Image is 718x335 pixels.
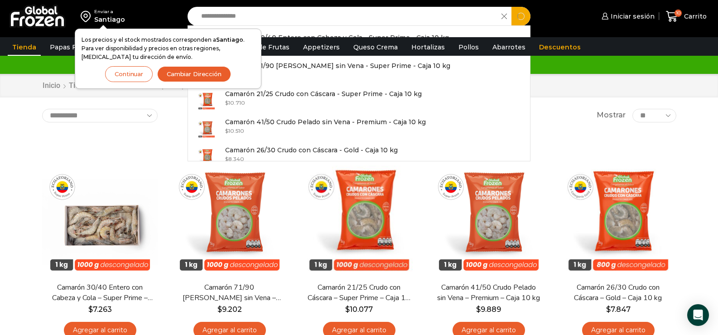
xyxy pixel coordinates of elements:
div: Open Intercom Messenger [687,304,709,326]
a: Queso Crema [349,39,402,56]
span: Iniciar sesión [608,12,655,21]
strong: Santiago [216,36,243,43]
a: Abarrotes [488,39,530,56]
bdi: 10.710 [225,99,245,106]
a: Iniciar sesión [599,7,655,25]
bdi: 7.847 [606,305,631,314]
button: Search button [511,7,530,26]
a: Camarón 26/30 Crudo con Cáscara – Gold – Caja 10 kg [566,282,670,303]
img: address-field-icon.svg [81,9,94,24]
span: $ [225,155,228,162]
select: Pedido de la tienda [42,109,158,122]
span: $ [606,305,611,314]
bdi: 7.263 [88,305,112,314]
nav: Breadcrumb [42,81,241,91]
a: Camarón 26/30 Crudo con Cáscara - Gold - Caja 10 kg $8.340 [188,143,530,171]
span: $ [476,305,481,314]
a: Inicio [42,81,61,91]
p: Camarón 71/90 [PERSON_NAME] sin Vena - Super Prime - Caja 10 kg [225,61,450,71]
span: $ [88,305,93,314]
span: 10 [675,10,682,17]
p: Camarón 26/30 Crudo con Cáscara - Gold - Caja 10 kg [225,145,398,155]
a: Hortalizas [407,39,449,56]
a: Appetizers [299,39,344,56]
a: Camarón 21/25 Crudo con Cáscara - Super Prime - Caja 10 kg $10.710 [188,87,530,115]
span: $ [217,305,222,314]
a: Papas Fritas [45,39,96,56]
a: Camarón 30/40 Entero con Cabeza y Cola – Super Prime – Caja 10 kg [48,282,152,303]
p: Camarón 21/25 Crudo con Cáscara - Super Prime - Caja 10 kg [225,89,422,99]
div: Santiago [94,15,125,24]
bdi: 10.077 [345,305,373,314]
a: Camarón 30/40 Entero con Cabeza y Cola - Super Prime - Caja 10 kg $7.720 [188,30,530,58]
bdi: 8.340 [225,155,244,162]
span: $ [225,99,228,106]
span: $ [225,127,228,134]
bdi: 9.202 [217,305,242,314]
a: 10 Carrito [664,6,709,27]
p: Camarón 30/40 Entero con Cabeza y Cola - Super Prime - Caja 10 kg [225,33,449,43]
a: Camarón 71/90 [PERSON_NAME] sin Vena – Super Prime – Caja 10 kg [177,282,281,303]
a: Camarón 71/90 [PERSON_NAME] sin Vena - Super Prime - Caja 10 kg $9.780 [188,58,530,87]
a: Descuentos [535,39,585,56]
bdi: 10.510 [225,127,244,134]
span: $ [345,305,350,314]
span: Carrito [682,12,707,21]
a: Tienda [68,81,92,91]
p: Los precios y el stock mostrados corresponden a . Para ver disponibilidad y precios en otras regi... [82,35,255,62]
span: Mostrar [597,110,626,121]
button: Continuar [105,66,153,82]
a: Camarón 41/50 Crudo Pelado sin Vena - Premium - Caja 10 kg $10.510 [188,115,530,143]
a: Tienda [8,39,41,56]
a: Pulpa de Frutas [233,39,294,56]
a: Pollos [454,39,483,56]
a: Camarón 41/50 Crudo Pelado sin Vena – Premium – Caja 10 kg [436,282,540,303]
div: Enviar a [94,9,125,15]
button: Cambiar Dirección [157,66,231,82]
p: Camarón 41/50 Crudo Pelado sin Vena - Premium - Caja 10 kg [225,117,426,127]
a: Camarón 21/25 Crudo con Cáscara – Super Prime – Caja 10 kg [307,282,411,303]
bdi: 9.889 [476,305,501,314]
